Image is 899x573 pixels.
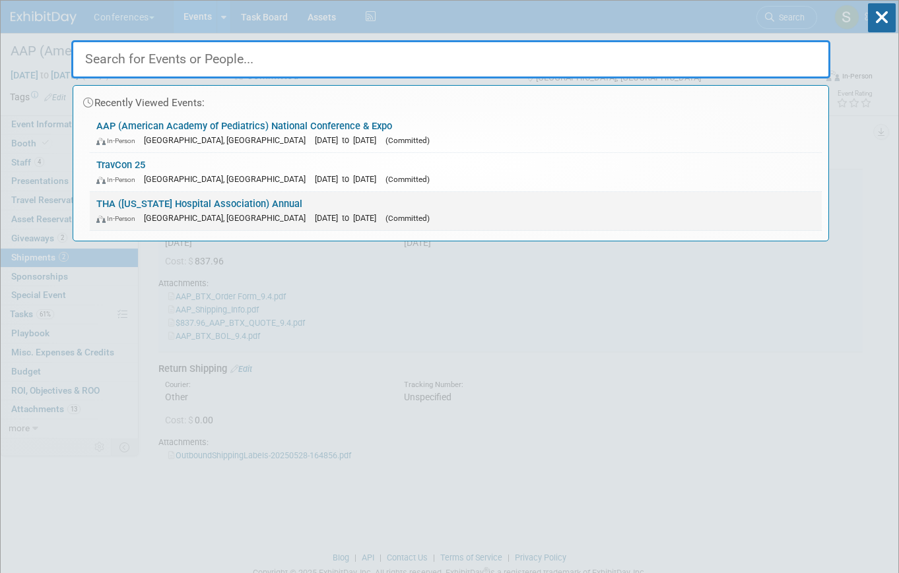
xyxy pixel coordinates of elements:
[71,40,830,78] input: Search for Events or People...
[385,214,430,223] span: (Committed)
[90,114,822,152] a: AAP (American Academy of Pediatrics) National Conference & Expo In-Person [GEOGRAPHIC_DATA], [GEO...
[315,135,383,145] span: [DATE] to [DATE]
[385,136,430,145] span: (Committed)
[80,86,822,114] div: Recently Viewed Events:
[90,153,822,191] a: TravCon 25 In-Person [GEOGRAPHIC_DATA], [GEOGRAPHIC_DATA] [DATE] to [DATE] (Committed)
[315,213,383,223] span: [DATE] to [DATE]
[96,214,141,223] span: In-Person
[385,175,430,184] span: (Committed)
[144,213,312,223] span: [GEOGRAPHIC_DATA], [GEOGRAPHIC_DATA]
[90,192,822,230] a: THA ([US_STATE] Hospital Association) Annual In-Person [GEOGRAPHIC_DATA], [GEOGRAPHIC_DATA] [DATE...
[96,175,141,184] span: In-Person
[315,174,383,184] span: [DATE] to [DATE]
[96,136,141,145] span: In-Person
[144,174,312,184] span: [GEOGRAPHIC_DATA], [GEOGRAPHIC_DATA]
[144,135,312,145] span: [GEOGRAPHIC_DATA], [GEOGRAPHIC_DATA]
